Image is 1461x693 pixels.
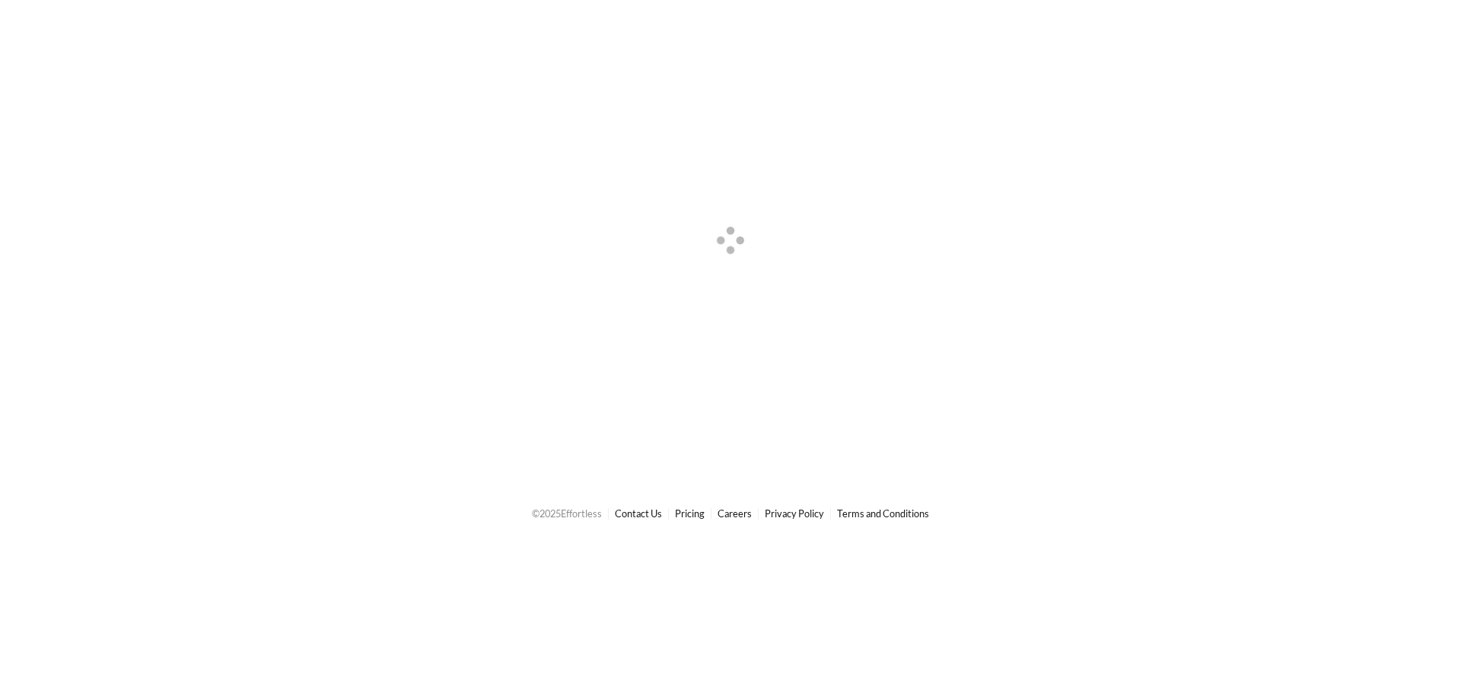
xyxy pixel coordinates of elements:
[532,507,602,520] span: © 2025 Effortless
[615,507,662,520] a: Contact Us
[718,507,752,520] a: Careers
[675,507,705,520] a: Pricing
[837,507,929,520] a: Terms and Conditions
[765,507,824,520] a: Privacy Policy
